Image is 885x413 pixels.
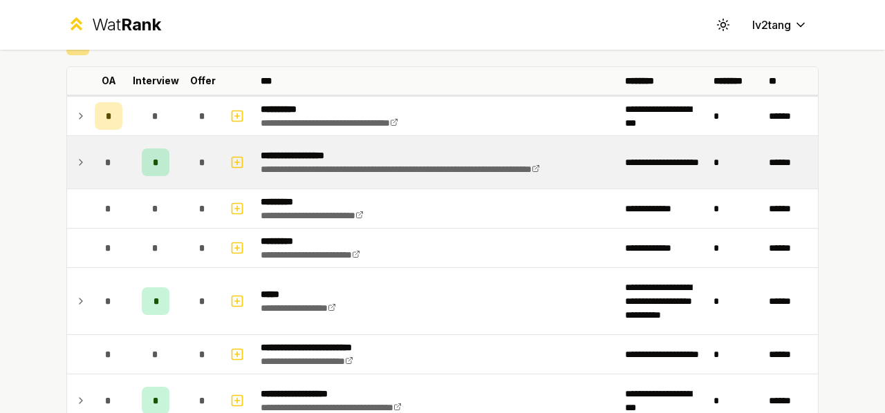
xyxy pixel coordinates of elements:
span: lv2tang [752,17,791,33]
a: WatRank [66,14,161,36]
p: Interview [133,74,179,88]
span: Rank [121,15,161,35]
p: Offer [190,74,216,88]
button: lv2tang [741,12,819,37]
div: Wat [92,14,161,36]
p: OA [102,74,116,88]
